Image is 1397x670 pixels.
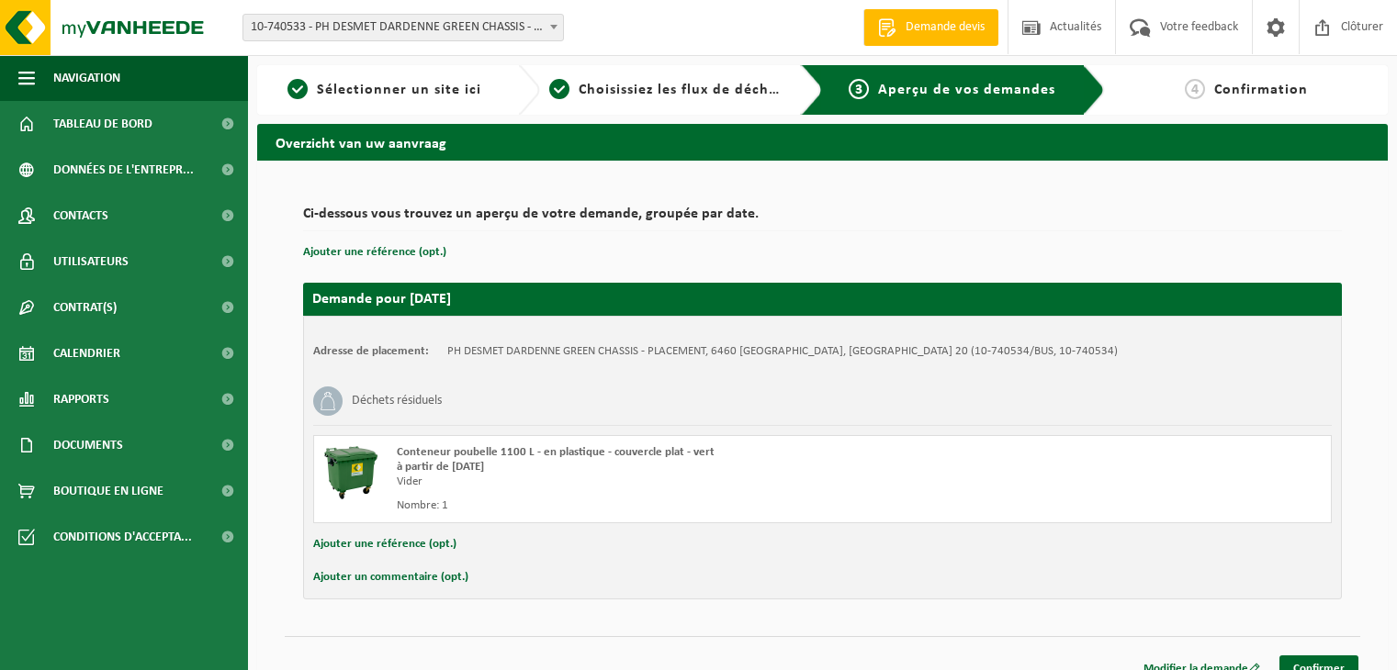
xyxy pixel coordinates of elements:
span: 4 [1185,79,1205,99]
span: Boutique en ligne [53,468,163,514]
span: Utilisateurs [53,239,129,285]
span: Tableau de bord [53,101,152,147]
span: Sélectionner un site ici [317,83,481,97]
button: Ajouter une référence (opt.) [313,532,456,556]
span: Aperçu de vos demandes [878,83,1055,97]
a: 1Sélectionner un site ici [266,79,503,101]
span: 3 [849,79,869,99]
span: Calendrier [53,330,120,376]
div: Vider [397,475,896,489]
img: WB-1100-HPE-GN-01.png [323,445,378,500]
div: Nombre: 1 [397,498,896,513]
span: Conditions d'accepta... [53,514,192,560]
span: 1 [287,79,308,99]
strong: Demande pour [DATE] [312,292,451,307]
strong: Adresse de placement: [313,345,429,357]
h3: Déchets résiduels [352,386,442,416]
h2: Overzicht van uw aanvraag [257,124,1388,160]
span: Demande devis [901,18,989,37]
span: Choisissiez les flux de déchets et récipients [579,83,884,97]
span: Navigation [53,55,120,101]
h2: Ci-dessous vous trouvez un aperçu de votre demande, groupée par date. [303,207,1342,231]
strong: à partir de [DATE] [397,461,484,473]
button: Ajouter un commentaire (opt.) [313,565,468,589]
a: 2Choisissiez les flux de déchets et récipients [549,79,786,101]
span: 10-740533 - PH DESMET DARDENNE GREEN CHASSIS - CHIMAY [243,15,563,40]
span: Confirmation [1214,83,1308,97]
span: Données de l'entrepr... [53,147,194,193]
span: Contrat(s) [53,285,117,330]
span: Documents [53,422,123,468]
span: Conteneur poubelle 1100 L - en plastique - couvercle plat - vert [397,446,715,458]
button: Ajouter une référence (opt.) [303,240,446,264]
span: 2 [549,79,569,99]
span: Rapports [53,376,109,422]
span: Contacts [53,193,108,239]
a: Demande devis [863,9,998,46]
span: 10-740533 - PH DESMET DARDENNE GREEN CHASSIS - CHIMAY [242,14,564,41]
td: PH DESMET DARDENNE GREEN CHASSIS - PLACEMENT, 6460 [GEOGRAPHIC_DATA], [GEOGRAPHIC_DATA] 20 (10-74... [447,344,1118,359]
